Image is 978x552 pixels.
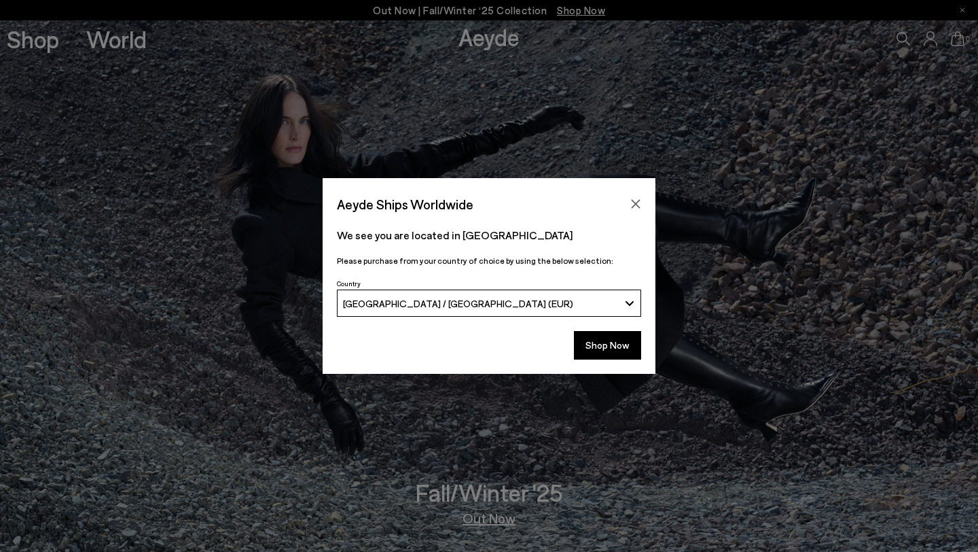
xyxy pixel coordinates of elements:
p: We see you are located in [GEOGRAPHIC_DATA] [337,227,641,243]
p: Please purchase from your country of choice by using the below selection: [337,254,641,267]
span: Aeyde Ships Worldwide [337,192,473,216]
span: [GEOGRAPHIC_DATA] / [GEOGRAPHIC_DATA] (EUR) [343,298,573,309]
button: Close [626,194,646,214]
button: Shop Now [574,331,641,360]
span: Country [337,279,361,288]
